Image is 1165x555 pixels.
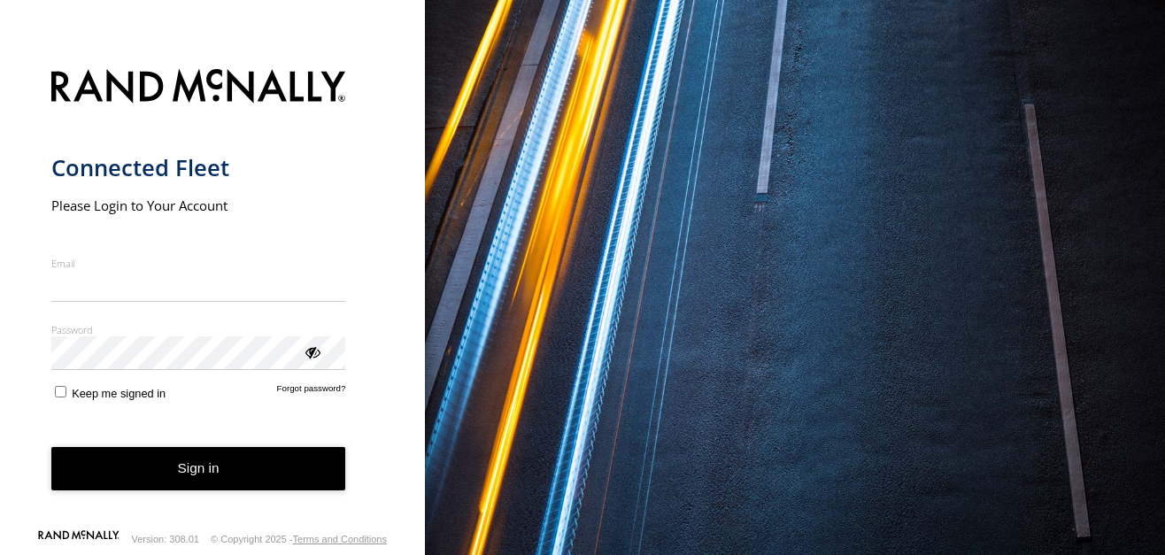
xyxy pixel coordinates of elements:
label: Password [51,323,346,336]
form: main [51,58,374,528]
a: Terms and Conditions [293,534,387,544]
div: Version: 308.01 [132,534,199,544]
span: Keep me signed in [72,387,166,400]
label: Email [51,257,346,270]
h2: Please Login to Your Account [51,197,346,214]
button: Sign in [51,447,346,490]
h1: Connected Fleet [51,153,346,182]
a: Forgot password? [277,383,346,400]
img: Rand McNally [51,66,346,111]
input: Keep me signed in [55,386,66,397]
div: ViewPassword [303,343,320,360]
div: © Copyright 2025 - [211,534,387,544]
a: Visit our Website [38,530,120,548]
